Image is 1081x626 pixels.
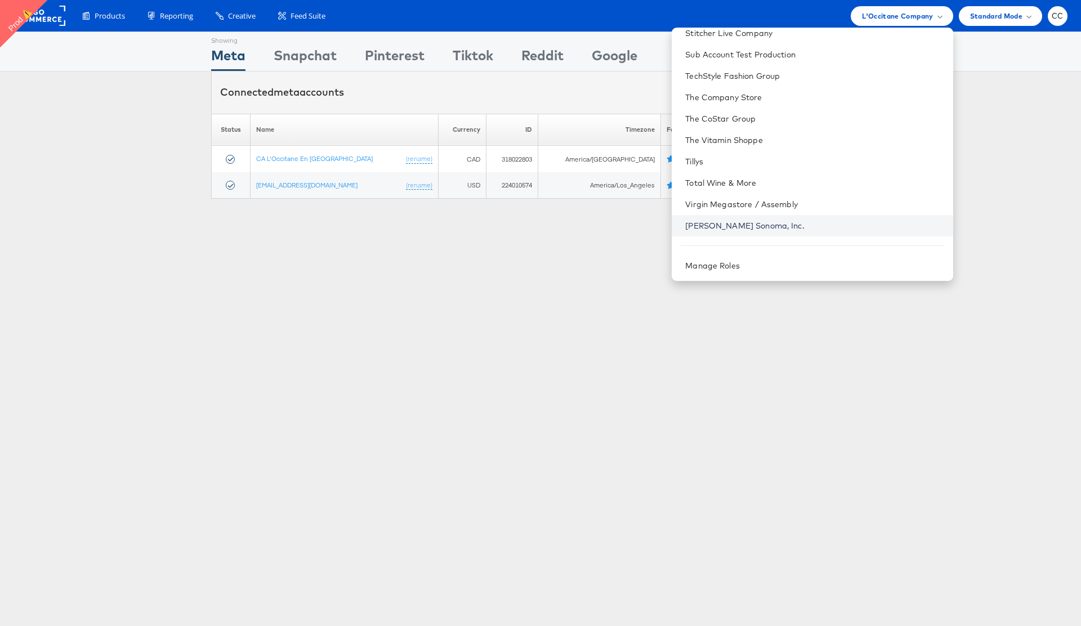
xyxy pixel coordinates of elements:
span: Creative [228,11,256,21]
a: The Vitamin Shoppe [685,135,944,146]
th: Status [212,114,251,146]
span: Feed Suite [291,11,325,21]
a: [EMAIL_ADDRESS][DOMAIN_NAME] [256,181,358,189]
span: Standard Mode [970,10,1022,22]
div: Pinterest [365,46,425,71]
td: 224010574 [486,172,538,199]
span: meta [274,86,300,99]
a: Tillys [685,156,944,167]
td: CAD [439,146,486,172]
td: America/[GEOGRAPHIC_DATA] [538,146,661,172]
span: Products [95,11,125,21]
a: TechStyle Fashion Group [685,70,944,82]
div: Tiktok [453,46,493,71]
a: (rename) [406,154,432,164]
th: Timezone [538,114,661,146]
th: Name [251,114,439,146]
span: L'Occitane Company [862,10,933,22]
a: (rename) [406,181,432,190]
th: ID [486,114,538,146]
a: Total Wine & More [685,177,944,189]
div: Connected accounts [220,85,344,100]
a: Manage Roles [685,261,740,271]
td: USD [439,172,486,199]
th: Currency [439,114,486,146]
td: 318022803 [486,146,538,172]
td: America/Los_Angeles [538,172,661,199]
div: Meta [211,46,245,71]
a: [PERSON_NAME] Sonoma, Inc. [685,220,944,231]
a: Stitcher Live Company [685,28,944,39]
a: Sub Account Test Production [685,49,944,60]
div: Google [592,46,637,71]
a: Virgin Megastore / Assembly [685,199,944,210]
a: The Company Store [685,92,944,103]
a: CA L'Occitane En [GEOGRAPHIC_DATA] [256,154,373,163]
div: Snapchat [274,46,337,71]
div: Reddit [521,46,564,71]
span: CC [1052,12,1064,20]
div: Showing [211,32,245,46]
a: The CoStar Group [685,113,944,124]
span: Reporting [160,11,193,21]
